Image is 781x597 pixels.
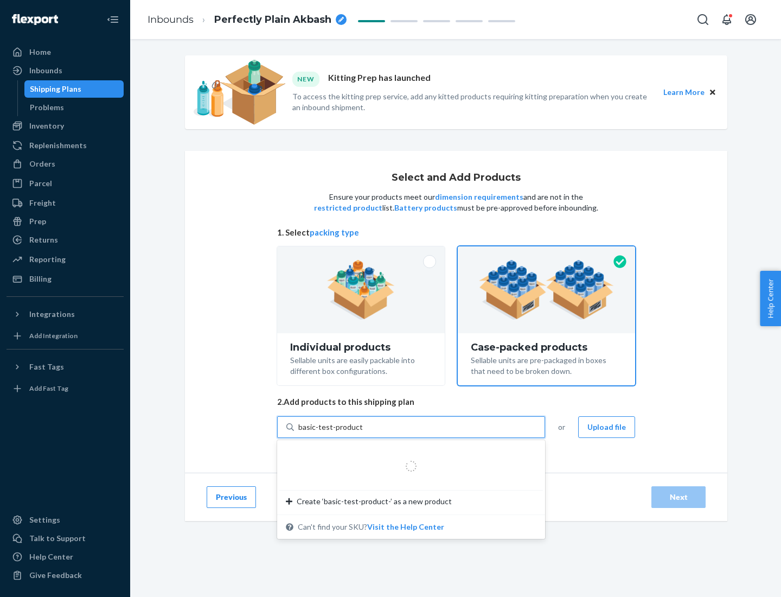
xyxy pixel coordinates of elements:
[29,65,62,76] div: Inbounds
[7,530,124,547] a: Talk to Support
[471,353,622,377] div: Sellable units are pre-packaged in boxes that need to be broken down.
[661,492,696,503] div: Next
[651,486,706,508] button: Next
[290,353,432,377] div: Sellable units are easily packable into different box configurations.
[29,361,64,372] div: Fast Tags
[7,548,124,566] a: Help Center
[367,522,444,532] button: Create ‘basic-test-product-’ as a new productCan't find your SKU?
[214,13,331,27] span: Perfectly Plain Akbash
[29,551,73,562] div: Help Center
[394,202,457,213] button: Battery products
[7,137,124,154] a: Replenishments
[102,9,124,30] button: Close Navigation
[7,62,124,79] a: Inbounds
[7,251,124,268] a: Reporting
[760,271,781,326] button: Help Center
[29,120,64,131] div: Inventory
[277,396,635,408] span: 2. Add products to this shipping plan
[29,198,56,208] div: Freight
[29,178,52,189] div: Parcel
[29,47,51,58] div: Home
[30,84,81,94] div: Shipping Plans
[692,9,714,30] button: Open Search Box
[292,72,319,86] div: NEW
[7,511,124,529] a: Settings
[24,80,124,98] a: Shipping Plans
[290,342,432,353] div: Individual products
[7,270,124,288] a: Billing
[314,202,382,213] button: restricted product
[297,496,452,507] span: Create ‘basic-test-product-’ as a new product
[148,14,194,26] a: Inbounds
[7,43,124,61] a: Home
[139,4,355,36] ol: breadcrumbs
[29,331,78,340] div: Add Integration
[716,9,738,30] button: Open notifications
[707,86,719,98] button: Close
[29,274,52,284] div: Billing
[7,567,124,584] button: Give Feedback
[29,254,66,265] div: Reporting
[7,231,124,249] a: Returns
[7,306,124,323] button: Integrations
[663,86,705,98] button: Learn More
[298,422,363,433] input: Create ‘basic-test-product-’ as a new productCan't find your SKU?Visit the Help Center
[30,102,64,113] div: Problems
[29,570,82,581] div: Give Feedback
[207,486,256,508] button: Previous
[7,380,124,397] a: Add Fast Tag
[29,309,75,320] div: Integrations
[7,358,124,376] button: Fast Tags
[277,227,635,238] span: 1. Select
[29,384,68,393] div: Add Fast Tag
[298,522,444,532] span: Can't find your SKU?
[29,216,46,227] div: Prep
[7,155,124,173] a: Orders
[12,14,58,25] img: Flexport logo
[327,260,395,320] img: individual-pack.facf35554cb0f1810c75b2bd6df2d64e.png
[740,9,761,30] button: Open account menu
[471,342,622,353] div: Case-packed products
[392,173,521,183] h1: Select and Add Products
[292,91,654,113] p: To access the kitting prep service, add any kitted products requiring kitting preparation when yo...
[7,175,124,192] a: Parcel
[29,533,86,544] div: Talk to Support
[313,192,599,213] p: Ensure your products meet our and are not in the list. must be pre-approved before inbounding.
[558,422,565,433] span: or
[7,213,124,230] a: Prep
[7,327,124,345] a: Add Integration
[7,117,124,135] a: Inventory
[29,234,58,245] div: Returns
[578,416,635,438] button: Upload file
[29,158,55,169] div: Orders
[310,227,359,238] button: packing type
[435,192,523,202] button: dimension requirements
[479,260,614,320] img: case-pack.59cecea509d18c883b923b81aeac6d0b.png
[29,140,87,151] div: Replenishments
[328,72,431,86] p: Kitting Prep has launched
[24,99,124,116] a: Problems
[29,515,60,525] div: Settings
[7,194,124,212] a: Freight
